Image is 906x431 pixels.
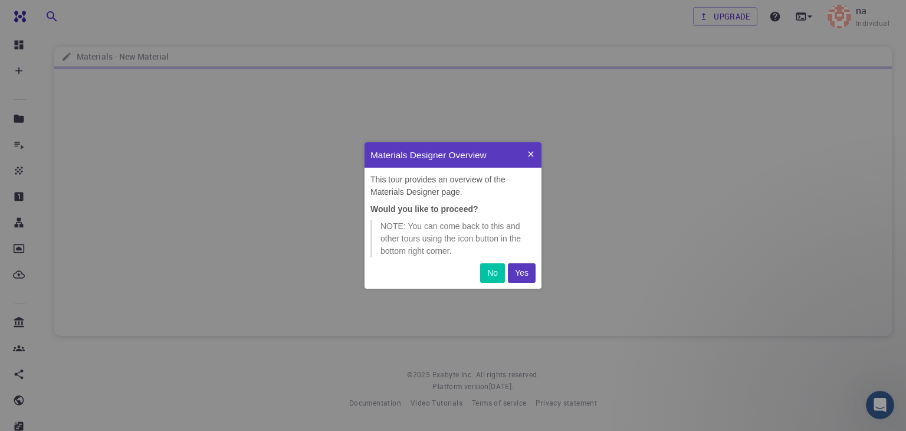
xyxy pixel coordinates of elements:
[508,263,536,283] button: Yes
[520,142,541,168] button: Quit Tour
[22,8,75,19] span: Dukungan
[370,148,520,162] p: Materials Designer Overview
[480,263,505,283] button: No
[370,204,478,214] strong: Would you like to proceed?
[380,220,527,257] p: NOTE: You can come back to this and other tours using the icon button in the bottom right corner.
[370,174,536,198] p: This tour provides an overview of the Materials Designer page.
[515,267,528,279] p: Yes
[487,267,498,279] p: No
